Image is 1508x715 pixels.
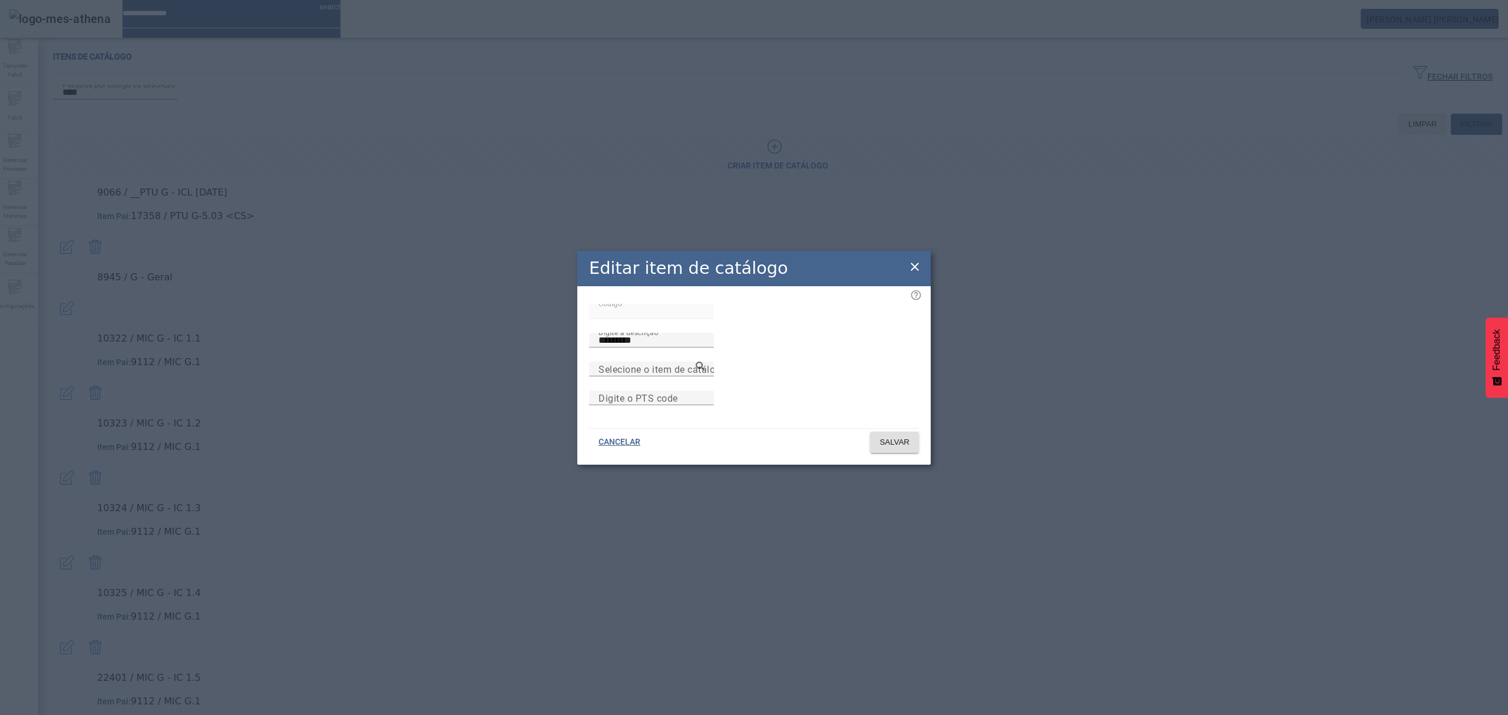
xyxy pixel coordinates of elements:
[598,362,705,376] input: Number
[870,432,919,453] button: SALVAR
[598,436,640,448] span: CANCELAR
[879,436,910,448] span: SALVAR
[598,328,658,336] mat-label: Digite a descrição
[589,432,650,453] button: CANCELAR
[1486,317,1508,398] button: Feedback - Mostrar pesquisa
[598,299,622,307] mat-label: Código
[598,392,678,403] mat-label: Digite o PTS code
[598,363,743,375] mat-label: Selecione o item de catálogo pai
[589,256,788,281] h2: Editar item de catálogo
[1492,329,1502,370] span: Feedback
